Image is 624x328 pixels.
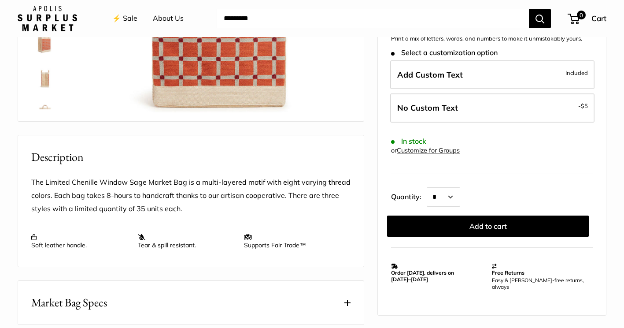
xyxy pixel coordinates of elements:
[217,9,529,28] input: Search...
[565,67,588,78] span: Included
[30,60,61,92] a: Market Bag in Chenille Window Brick
[391,137,426,145] span: In stock
[31,294,107,311] span: Market Bag Specs
[153,12,184,25] a: About Us
[529,9,551,28] button: Search
[18,6,77,31] img: Apolis: Surplus Market
[390,93,594,123] label: Leave Blank
[569,11,606,26] a: 0 Cart
[391,34,593,43] p: Print a mix of letters, words, and numbers to make it unmistakably yours.
[31,149,351,166] h2: Description
[31,97,59,125] img: Market Bag in Chenille Window Brick
[397,146,460,154] a: Customize for Groups
[397,69,463,79] span: Add Custom Text
[391,185,427,207] label: Quantity:
[390,60,594,89] label: Add Custom Text
[391,145,460,157] div: or
[578,101,588,111] span: -
[591,14,606,23] span: Cart
[391,269,454,283] strong: Order [DATE], delivers on [DATE]–[DATE]
[387,216,589,237] button: Add to cart
[31,233,129,249] p: Soft leather handle.
[112,12,137,25] a: ⚡️ Sale
[581,102,588,109] span: $5
[30,25,61,56] a: Market Bag in Chenille Window Brick
[18,281,364,324] button: Market Bag Specs
[492,269,524,276] strong: Free Returns
[31,62,59,90] img: Market Bag in Chenille Window Brick
[31,176,351,216] p: The Limited Chenille Window Sage Market Bag is a multi-layered motif with eight varying thread co...
[397,103,458,113] span: No Custom Text
[138,233,236,249] p: Tear & spill resistant.
[31,26,59,55] img: Market Bag in Chenille Window Brick
[391,48,497,57] span: Select a customization option
[492,277,588,290] p: Easy & [PERSON_NAME]-free returns, always
[30,95,61,127] a: Market Bag in Chenille Window Brick
[577,11,586,19] span: 0
[244,233,342,249] p: Supports Fair Trade™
